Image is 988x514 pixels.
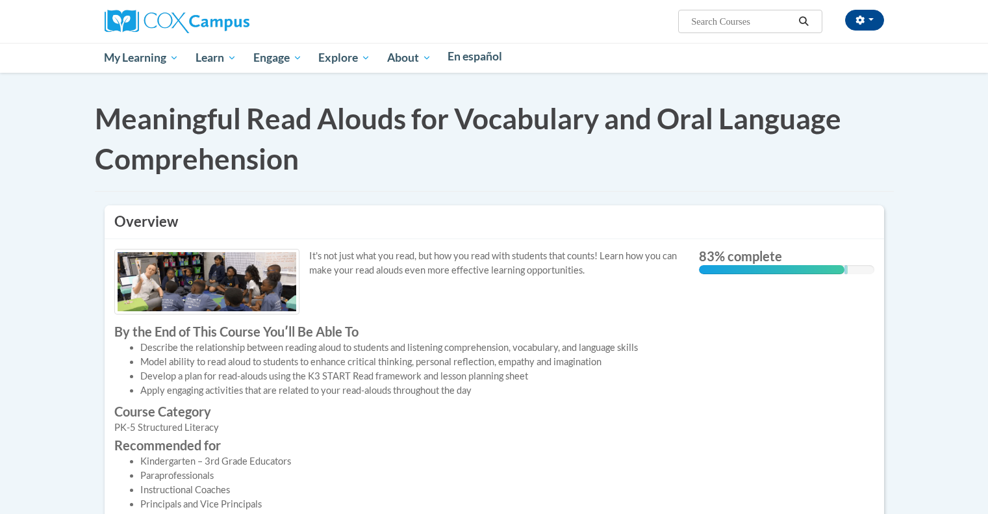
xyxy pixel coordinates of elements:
div: PK-5 Structured Literacy [114,420,679,435]
div: 83% complete [699,265,844,274]
a: Explore [310,43,379,73]
div: Main menu [85,43,904,73]
a: Learn [187,43,245,73]
a: Cox Campus [105,15,249,26]
div: 0.001% [844,265,848,274]
li: Model ability to read aloud to students to enhance critical thinking, personal reflection, empath... [140,355,679,369]
button: Account Settings [845,10,884,31]
label: Course Category [114,404,679,418]
span: Learn [196,50,236,66]
span: Explore [318,50,370,66]
p: It's not just what you read, but how you read with students that counts! Learn how you can make y... [114,249,679,277]
span: About [387,50,431,66]
a: En español [440,43,511,70]
li: Paraprofessionals [140,469,679,483]
li: Describe the relationship between reading aloud to students and listening comprehension, vocabula... [140,341,679,355]
img: Cox Campus [105,10,249,33]
button: Search [794,14,813,29]
label: 83% complete [699,249,874,263]
li: Kindergarten – 3rd Grade Educators [140,454,679,469]
a: About [379,43,440,73]
label: By the End of This Course Youʹll Be Able To [114,324,679,339]
label: Recommended for [114,438,679,452]
li: Apply engaging activities that are related to your read-alouds throughout the day [140,383,679,398]
span: My Learning [104,50,179,66]
input: Search Courses [690,14,794,29]
i:  [798,17,809,27]
h3: Overview [114,212,874,232]
a: My Learning [96,43,188,73]
img: Course logo image [114,249,299,315]
a: Engage [245,43,310,73]
li: Develop a plan for read-alouds using the K3 START Read framework and lesson planning sheet [140,369,679,383]
li: Principals and Vice Principals [140,497,679,511]
span: En español [448,49,502,63]
span: Engage [253,50,302,66]
li: Instructional Coaches [140,483,679,497]
span: Meaningful Read Alouds for Vocabulary and Oral Language Comprehension [95,101,841,175]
